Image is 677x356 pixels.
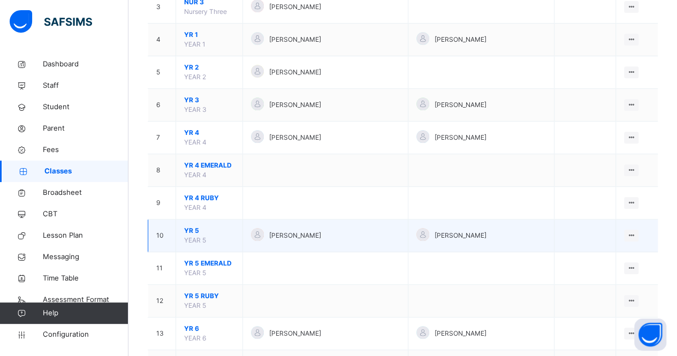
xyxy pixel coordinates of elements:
span: Assessment Format [43,294,128,305]
span: YR 1 [184,30,234,40]
td: 10 [148,219,176,252]
td: 7 [148,122,176,154]
span: YEAR 4 [184,203,207,211]
span: YEAR 4 [184,138,207,146]
span: [PERSON_NAME] [269,231,321,240]
span: [PERSON_NAME] [435,329,486,338]
span: [PERSON_NAME] [435,133,486,142]
span: Classes [44,166,128,177]
span: YR 5 EMERALD [184,259,234,268]
span: Student [43,102,128,112]
span: YEAR 5 [184,269,206,277]
span: Nursery Three [184,7,227,16]
span: CBT [43,209,128,219]
span: Staff [43,80,128,91]
span: [PERSON_NAME] [269,133,321,142]
span: Time Table [43,273,128,284]
span: Broadsheet [43,187,128,198]
span: [PERSON_NAME] [269,100,321,110]
span: YEAR 6 [184,334,206,342]
span: YEAR 2 [184,73,206,81]
span: YR 4 EMERALD [184,161,234,170]
span: Configuration [43,329,128,340]
span: [PERSON_NAME] [269,67,321,77]
td: 6 [148,89,176,122]
span: YR 5 [184,226,234,236]
span: Fees [43,145,128,155]
span: [PERSON_NAME] [269,329,321,338]
span: YR 4 [184,128,234,138]
span: YEAR 3 [184,105,207,113]
span: Messaging [43,252,128,262]
td: 5 [148,56,176,89]
td: 9 [148,187,176,219]
td: 13 [148,317,176,350]
td: 11 [148,252,176,285]
span: [PERSON_NAME] [435,100,486,110]
span: YR 4 RUBY [184,193,234,203]
span: [PERSON_NAME] [435,35,486,44]
span: YR 3 [184,95,234,105]
span: Help [43,308,128,319]
span: [PERSON_NAME] [435,231,486,240]
span: YEAR 5 [184,236,206,244]
span: YEAR 4 [184,171,207,179]
td: 12 [148,285,176,317]
img: safsims [10,10,92,33]
span: YEAR 1 [184,40,206,48]
span: [PERSON_NAME] [269,35,321,44]
span: Lesson Plan [43,230,128,241]
td: 4 [148,24,176,56]
span: [PERSON_NAME] [269,2,321,12]
span: YEAR 5 [184,301,206,309]
span: YR 6 [184,324,234,334]
button: Open asap [634,319,666,351]
td: 8 [148,154,176,187]
span: YR 2 [184,63,234,72]
span: YR 5 RUBY [184,291,234,301]
span: Parent [43,123,128,134]
span: Dashboard [43,59,128,70]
